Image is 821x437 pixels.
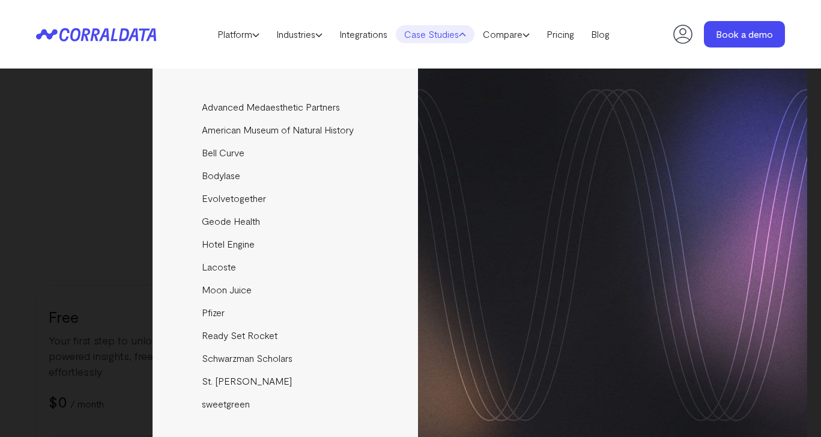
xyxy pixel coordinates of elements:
a: Moon Juice [153,278,420,301]
a: Bodylase [153,164,420,187]
a: American Museum of Natural History [153,118,420,141]
a: Pricing [538,25,583,43]
a: Compare [474,25,538,43]
a: Case Studies [396,25,474,43]
a: Bell Curve [153,141,420,164]
a: Ready Set Rocket [153,324,420,347]
a: Lacoste [153,255,420,278]
a: Platform [209,25,268,43]
a: Book a demo [704,21,785,47]
a: sweetgreen [153,393,420,415]
a: Hotel Engine [153,233,420,255]
a: Advanced Medaesthetic Partners [153,96,420,118]
a: Evolvetogether [153,187,420,210]
a: Integrations [331,25,396,43]
a: Pfizer [153,301,420,324]
a: Blog [583,25,618,43]
a: Geode Health [153,210,420,233]
a: Schwarzman Scholars [153,347,420,370]
a: St. [PERSON_NAME] [153,370,420,393]
a: Industries [268,25,331,43]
